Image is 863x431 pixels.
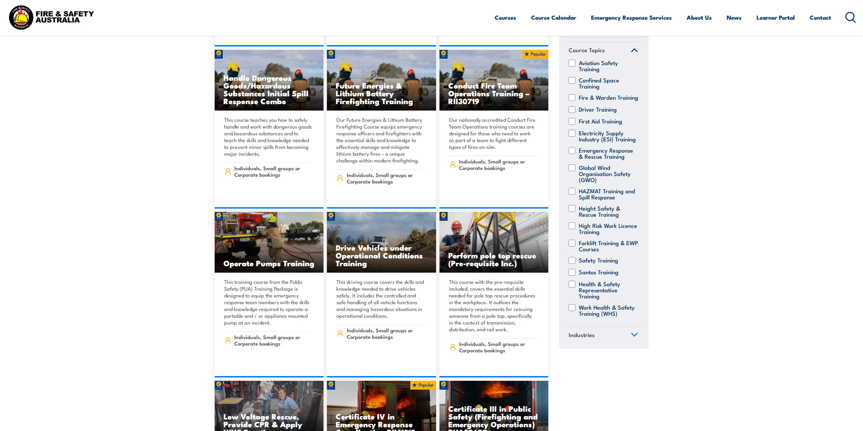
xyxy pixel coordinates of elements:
[327,212,436,273] a: Drive Vehicles under Operational Conditions Training
[579,60,638,72] label: Aviation Safety Training
[566,42,641,60] a: Course Topics
[327,50,436,111] img: Fire Team Operations
[579,106,617,113] label: Driver Training
[579,118,622,125] label: First Aid Training
[215,50,324,111] img: Fire Team Operations
[579,240,638,252] label: Forklift Training & EWP Courses
[757,8,795,26] a: Learner Portal
[215,50,324,111] a: Handle Dangerous Goods/Hazardous Substances Initial Spill Response Combo
[591,8,672,26] a: Emergency Response Services
[579,164,638,183] label: Global Wind Organisation Safety (GWO)
[579,304,638,316] label: Work Health & Safety Training (WHS)
[336,81,427,105] h3: Future Energies & Lithium Battery Firefighting Training
[224,278,312,326] p: This training course from the Public Safety (PUA) Training Package is designed to equip the emerg...
[459,158,537,171] span: Individuals, Small groups or Corporate bookings
[579,77,638,89] label: Confined Space Training
[579,257,618,264] label: Safety Training
[569,330,595,339] span: Industries
[234,165,312,178] span: Individuals, Small groups or Corporate bookings
[495,8,516,26] a: Courses
[439,212,549,273] img: Perform pole top rescue (Pre-requisite Inc.)
[327,212,436,273] img: Drive Vehicles under Operational Conditions TRAINING
[579,222,638,235] label: High Risk Work Licence Training
[439,50,549,111] a: Conduct Fire Team Operations Training – RII30719
[579,269,619,276] label: Santos Training
[579,205,638,217] label: Height Safety & Rescue Training
[336,278,425,319] p: This driving course covers the skills and knowledge needed to drive vehicles safely. It includes ...
[449,116,537,150] p: Our nationally accredited Conduct Fire Team Operations training courses are designed for those wh...
[687,8,712,26] a: About Us
[347,172,425,184] span: Individuals, Small groups or Corporate bookings
[336,116,425,164] p: Our Future Energies & Lithium Battery Firefighting Course equips emergency response officers and ...
[336,243,427,267] h3: Drive Vehicles under Operational Conditions Training
[347,327,425,340] span: Individuals, Small groups or Corporate bookings
[810,8,831,26] a: Contact
[224,116,312,157] p: This course teaches you how to safely handle and work with dangerous goods and hazardous substanc...
[579,94,638,101] label: Fire & Warden Training
[579,147,638,159] label: Emergency Response & Rescue Training
[569,46,605,55] span: Course Topics
[215,212,324,273] img: Operate Pumps TRAINING
[327,50,436,111] a: Future Energies & Lithium Battery Firefighting Training
[448,251,540,267] h3: Perform pole top rescue (Pre-requisite Inc.)
[215,212,324,273] a: Operate Pumps Training
[234,334,312,347] span: Individuals, Small groups or Corporate bookings
[579,130,638,142] label: Electricity Supply Industry (ESI) Training
[223,259,315,267] h3: Operate Pumps Training
[459,340,537,353] span: Individuals, Small groups or Corporate bookings
[439,50,549,111] img: Fire Team Operations
[449,278,537,333] p: This course with the pre-requisite included, covers the essential skills needed for pole top resc...
[223,74,315,105] h3: Handle Dangerous Goods/Hazardous Substances Initial Spill Response Combo
[566,327,641,345] a: Industries
[579,188,638,200] label: HAZMAT Training and Spill Response
[531,8,576,26] a: Course Calendar
[727,8,742,26] a: News
[448,81,540,105] h3: Conduct Fire Team Operations Training – RII30719
[579,281,638,299] label: Health & Safety Representative Training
